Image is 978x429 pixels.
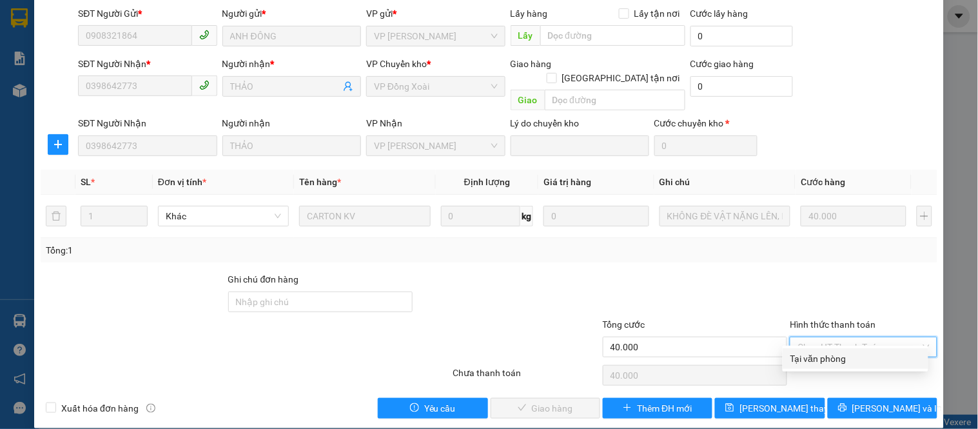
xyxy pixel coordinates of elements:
[852,401,943,415] span: [PERSON_NAME] và In
[464,177,510,187] span: Định lượng
[654,170,796,195] th: Ghi chú
[923,343,930,351] span: close-circle
[424,401,456,415] span: Yêu cầu
[790,352,921,366] div: Tại văn phòng
[78,57,217,71] div: SĐT Người Nhận
[511,59,552,69] span: Giao hàng
[366,116,505,130] div: VP Nhận
[228,292,413,312] input: Ghi chú đơn hàng
[199,30,210,40] span: phone
[690,76,794,97] input: Cước giao hàng
[299,177,341,187] span: Tên hàng
[78,116,217,130] div: SĐT Người Nhận
[725,403,734,414] span: save
[228,274,299,284] label: Ghi chú đơn hàng
[603,319,645,330] span: Tổng cước
[623,403,632,414] span: plus
[166,206,281,226] span: Khác
[828,398,937,419] button: printer[PERSON_NAME] và In
[491,398,600,419] button: checkGiao hàng
[81,177,91,187] span: SL
[366,6,505,21] div: VP gửi
[451,366,601,388] div: Chưa thanh toán
[917,206,932,226] button: plus
[715,398,825,419] button: save[PERSON_NAME] thay đổi
[158,177,206,187] span: Đơn vị tính
[511,116,649,130] div: Lý do chuyển kho
[146,404,155,413] span: info-circle
[374,136,497,155] span: VP Minh Hưng
[511,8,548,19] span: Lấy hàng
[660,206,790,226] input: Ghi Chú
[374,26,497,46] span: VP Lê Hồng Phong
[78,6,217,21] div: SĐT Người Gửi
[838,403,847,414] span: printer
[654,116,758,130] div: Cước chuyển kho
[543,177,591,187] span: Giá trị hàng
[557,71,685,85] span: [GEOGRAPHIC_DATA] tận nơi
[690,8,748,19] label: Cước lấy hàng
[603,398,712,419] button: plusThêm ĐH mới
[410,403,419,414] span: exclamation-circle
[545,90,685,110] input: Dọc đường
[690,26,794,46] input: Cước lấy hàng
[299,206,430,226] input: VD: Bàn, Ghế
[543,206,649,226] input: 0
[56,401,144,415] span: Xuất hóa đơn hàng
[797,337,929,357] span: Chọn HT Thanh Toán
[801,177,845,187] span: Cước hàng
[629,6,685,21] span: Lấy tận nơi
[366,59,427,69] span: VP Chuyển kho
[343,81,353,92] span: user-add
[739,401,843,415] span: [PERSON_NAME] thay đổi
[48,139,68,150] span: plus
[374,77,497,96] span: VP Đồng Xoài
[511,90,545,110] span: Giao
[222,57,361,71] div: Người nhận
[199,80,210,90] span: phone
[690,59,754,69] label: Cước giao hàng
[222,6,361,21] div: Người gửi
[801,206,906,226] input: 0
[222,116,361,130] div: Người nhận
[790,319,875,330] label: Hình thức thanh toán
[520,206,533,226] span: kg
[46,206,66,226] button: delete
[48,134,68,155] button: plus
[637,401,692,415] span: Thêm ĐH mới
[46,243,378,257] div: Tổng: 1
[378,398,487,419] button: exclamation-circleYêu cầu
[540,25,685,46] input: Dọc đường
[511,25,540,46] span: Lấy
